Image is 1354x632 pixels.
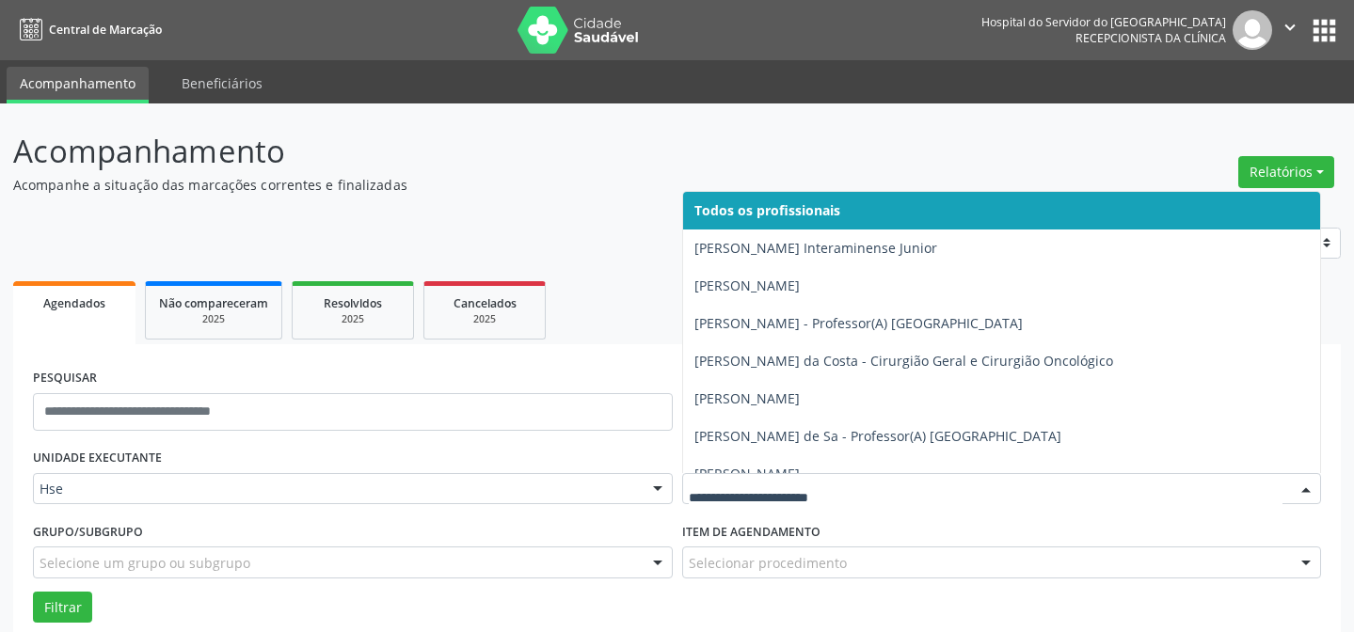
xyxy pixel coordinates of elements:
span: Não compareceram [159,295,268,311]
span: [PERSON_NAME] [694,276,800,294]
button: Relatórios [1238,156,1334,188]
button: apps [1308,14,1341,47]
a: Acompanhamento [7,67,149,103]
label: PESQUISAR [33,364,97,393]
div: 2025 [306,312,400,326]
a: Central de Marcação [13,14,162,45]
label: Item de agendamento [682,517,820,546]
div: 2025 [159,312,268,326]
span: Selecionar procedimento [689,553,847,573]
span: [PERSON_NAME] [694,465,800,482]
div: 2025 [438,312,532,326]
span: [PERSON_NAME] [694,389,800,407]
span: Cancelados [454,295,517,311]
button:  [1272,10,1308,50]
span: Recepcionista da clínica [1075,30,1226,46]
span: Agendados [43,295,105,311]
span: [PERSON_NAME] - Professor(A) [GEOGRAPHIC_DATA] [694,314,1023,332]
img: img [1233,10,1272,50]
button: Filtrar [33,592,92,624]
a: Beneficiários [168,67,276,100]
p: Acompanhamento [13,128,943,175]
span: Todos os profissionais [694,201,840,219]
i:  [1280,17,1300,38]
div: Hospital do Servidor do [GEOGRAPHIC_DATA] [981,14,1226,30]
span: [PERSON_NAME] Interaminense Junior [694,239,937,257]
label: UNIDADE EXECUTANTE [33,444,162,473]
span: [PERSON_NAME] de Sa - Professor(A) [GEOGRAPHIC_DATA] [694,427,1061,445]
label: Grupo/Subgrupo [33,517,143,546]
p: Acompanhe a situação das marcações correntes e finalizadas [13,175,943,195]
span: [PERSON_NAME] da Costa - Cirurgião Geral e Cirurgião Oncológico [694,352,1113,370]
span: Resolvidos [324,295,382,311]
span: Selecione um grupo ou subgrupo [40,553,250,573]
span: Central de Marcação [49,22,162,38]
span: Hse [40,480,634,498]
